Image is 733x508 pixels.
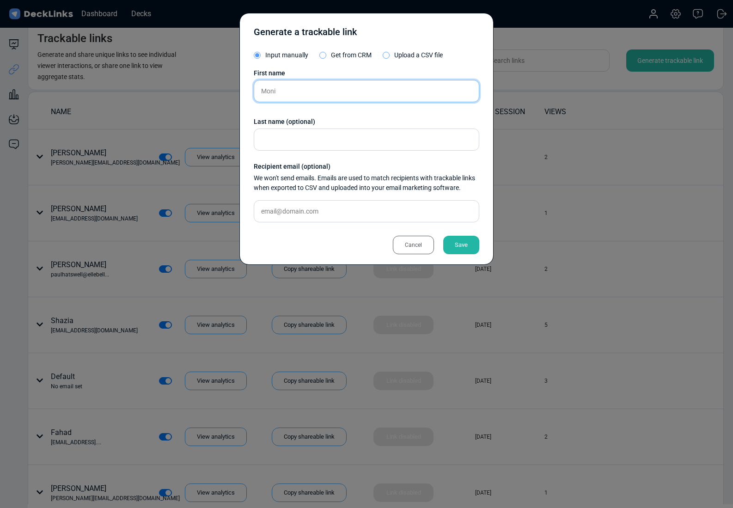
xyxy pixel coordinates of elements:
[254,162,479,171] div: Recipient email (optional)
[331,51,372,59] span: Get from CRM
[254,68,479,78] div: First name
[443,236,479,254] div: Save
[394,51,443,59] span: Upload a CSV file
[254,117,479,127] div: Last name (optional)
[254,200,479,222] input: email@domain.com
[393,236,434,254] div: Cancel
[254,25,357,43] div: Generate a trackable link
[254,173,479,193] div: We won't send emails. Emails are used to match recipients with trackable links when exported to C...
[265,51,308,59] span: Input manually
